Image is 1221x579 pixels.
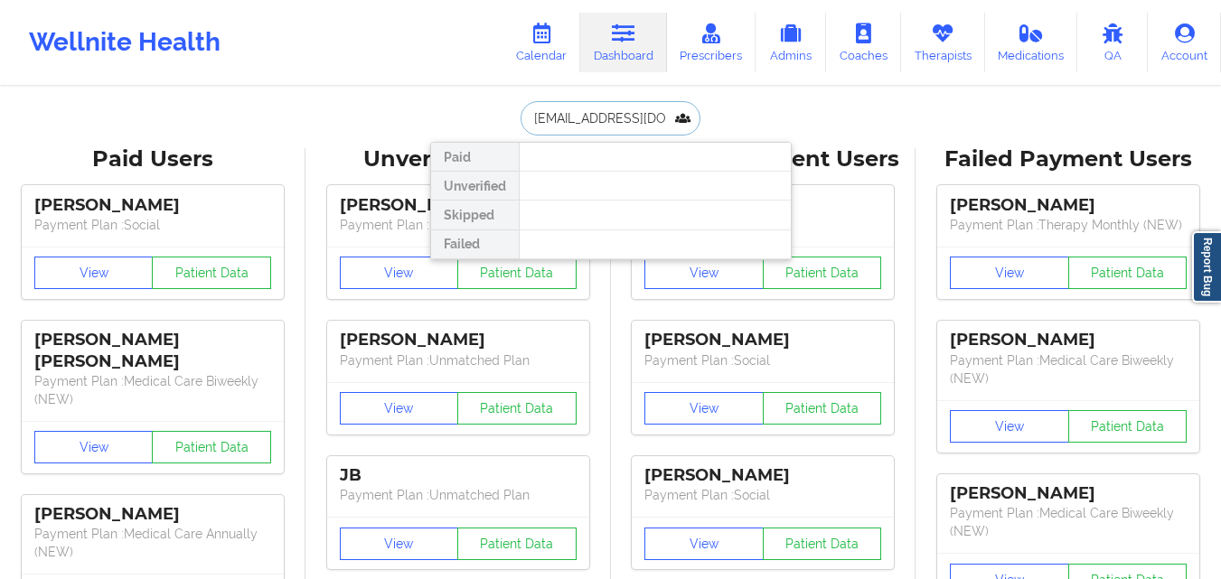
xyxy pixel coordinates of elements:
button: View [340,528,459,560]
div: Failed [431,230,519,259]
div: Paid [431,143,519,172]
button: Patient Data [1068,410,1188,443]
a: Medications [985,13,1078,72]
a: Dashboard [580,13,667,72]
a: Calendar [502,13,580,72]
div: [PERSON_NAME] [950,195,1187,216]
button: View [34,257,154,289]
a: Prescribers [667,13,756,72]
p: Payment Plan : Social [644,486,881,504]
p: Payment Plan : Medical Care Biweekly (NEW) [950,351,1187,388]
a: Report Bug [1192,231,1221,303]
div: [PERSON_NAME] [34,504,271,525]
p: Payment Plan : Medical Care Biweekly (NEW) [950,504,1187,540]
button: Patient Data [763,392,882,425]
button: View [950,410,1069,443]
div: Failed Payment Users [928,145,1208,173]
div: [PERSON_NAME] [340,195,577,216]
div: [PERSON_NAME] [340,330,577,350]
div: [PERSON_NAME] [34,195,271,216]
button: View [644,528,764,560]
div: Paid Users [13,145,293,173]
p: Payment Plan : Unmatched Plan [340,216,577,234]
p: Payment Plan : Unmatched Plan [340,486,577,504]
div: [PERSON_NAME] [950,330,1187,350]
button: View [644,257,764,289]
p: Payment Plan : Social [34,216,271,234]
p: Payment Plan : Medical Care Annually (NEW) [34,525,271,561]
div: Unverified Users [318,145,598,173]
button: View [644,392,764,425]
button: View [950,257,1069,289]
button: View [34,431,154,463]
a: Coaches [826,13,901,72]
p: Payment Plan : Social [644,351,881,369]
button: Patient Data [152,257,271,289]
p: Payment Plan : Unmatched Plan [340,351,577,369]
a: Account [1148,13,1221,72]
button: View [340,392,459,425]
button: Patient Data [763,528,882,560]
p: Payment Plan : Therapy Monthly (NEW) [950,216,1187,234]
div: [PERSON_NAME] [644,330,881,350]
button: Patient Data [457,528,577,560]
div: JB [340,465,577,486]
div: Skipped [431,201,519,229]
div: [PERSON_NAME] [950,483,1187,504]
button: Patient Data [152,431,271,463]
a: Therapists [901,13,985,72]
button: Patient Data [763,257,882,289]
button: Patient Data [1068,257,1188,289]
p: Payment Plan : Medical Care Biweekly (NEW) [34,372,271,408]
button: View [340,257,459,289]
button: Patient Data [457,392,577,425]
div: [PERSON_NAME] [644,465,881,486]
button: Patient Data [457,257,577,289]
div: [PERSON_NAME] [PERSON_NAME] [34,330,271,371]
a: QA [1077,13,1148,72]
a: Admins [756,13,826,72]
div: Unverified [431,172,519,201]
